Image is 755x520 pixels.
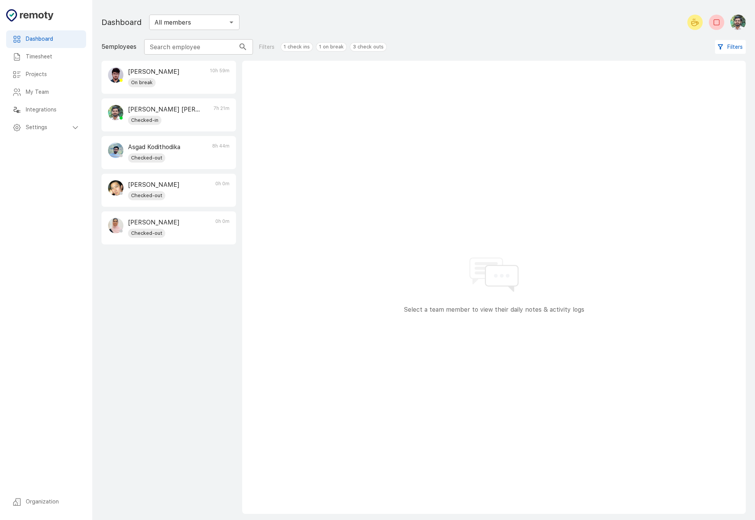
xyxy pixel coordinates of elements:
[350,42,387,52] div: 3 check outs
[26,35,80,43] h6: Dashboard
[108,180,123,196] img: Cheng Fei
[6,493,86,511] div: Organization
[128,67,180,76] p: [PERSON_NAME]
[128,143,180,152] p: Asgad Kodithodika
[26,88,80,96] h6: My Team
[128,192,165,199] span: Checked-out
[730,15,746,30] img: Muhammed Afsal Villan
[687,15,703,30] button: Start your break
[108,67,123,83] img: Mohammed Noman
[128,229,165,237] span: Checked-out
[281,43,313,51] span: 1 check ins
[26,123,71,132] h6: Settings
[6,119,86,136] div: Settings
[26,70,80,79] h6: Projects
[108,143,123,158] img: Asgad Kodithodika
[128,116,161,124] span: Checked-in
[101,42,136,52] p: 5 employees
[128,79,156,86] span: On break
[6,66,86,83] div: Projects
[316,42,347,52] div: 1 on break
[226,17,237,28] button: Open
[212,143,229,163] p: 8h 44m
[727,12,746,33] button: Muhammed Afsal Villan
[6,48,86,66] div: Timesheet
[259,43,274,51] p: Filters
[26,498,80,506] h6: Organization
[26,53,80,61] h6: Timesheet
[715,40,746,54] button: Filters
[108,218,123,233] img: Nishana Moyan
[6,101,86,119] div: Integrations
[6,30,86,48] div: Dashboard
[128,180,180,189] p: [PERSON_NAME]
[108,105,123,120] img: Muhammed Afsal Villan
[215,180,229,200] p: 0h 0m
[281,42,313,52] div: 1 check ins
[6,83,86,101] div: My Team
[26,106,80,114] h6: Integrations
[709,15,724,30] button: Check-out
[215,218,229,238] p: 0h 0m
[404,305,584,314] p: Select a team member to view their daily notes & activity logs
[213,105,229,125] p: 7h 21m
[350,43,386,51] span: 3 check outs
[210,67,229,87] p: 10h 59m
[128,105,200,114] p: [PERSON_NAME] [PERSON_NAME]
[128,154,165,162] span: Checked-out
[128,218,180,227] p: [PERSON_NAME]
[316,43,346,51] span: 1 on break
[101,16,141,28] h1: Dashboard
